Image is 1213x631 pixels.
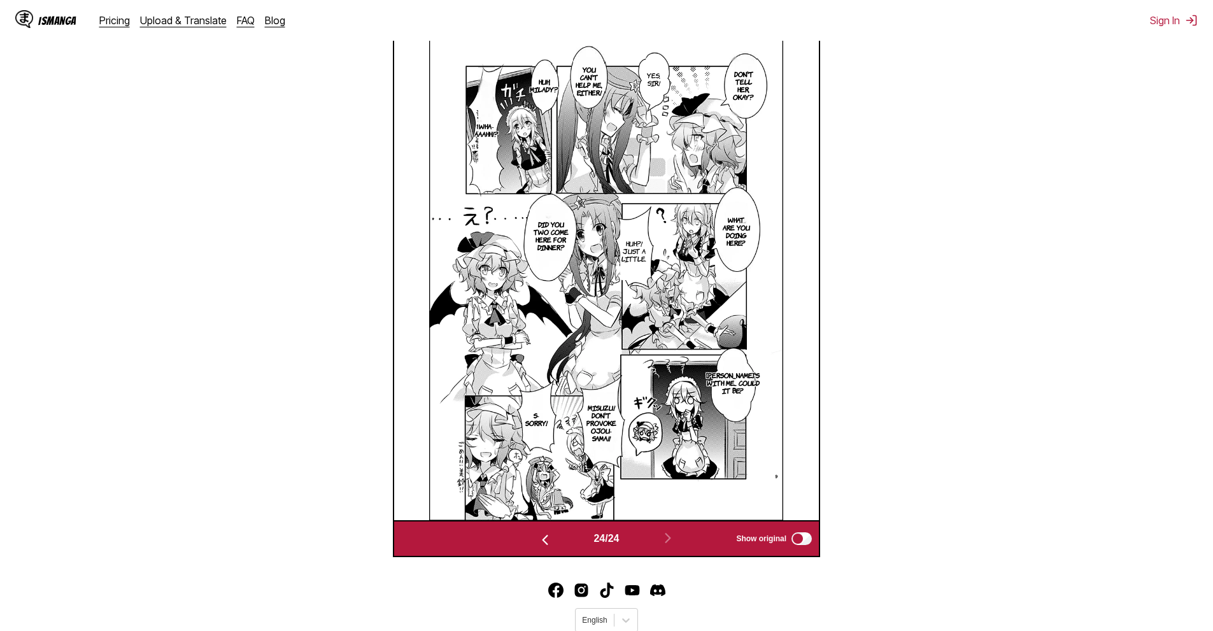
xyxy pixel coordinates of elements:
[1150,14,1198,27] button: Sign In
[582,616,584,625] input: Select language
[15,10,33,28] img: IsManga Logo
[650,583,665,598] a: Discord
[527,75,561,96] p: Huh, milady?
[548,583,564,598] img: IsManga Facebook
[625,583,640,598] img: IsManga YouTube
[523,409,550,429] p: S-Sorry!
[599,583,614,598] img: IsManga TikTok
[573,63,605,99] p: You can't help me, either!
[644,69,663,89] p: Yes, sir!
[625,583,640,598] a: Youtube
[1185,14,1198,27] img: Sign out
[593,533,619,544] span: 24 / 24
[619,237,649,265] p: Huh?! Just a little.
[99,14,130,27] a: Pricing
[574,583,589,598] img: IsManga Instagram
[537,532,553,548] img: Previous page
[599,583,614,598] a: TikTok
[140,14,227,27] a: Upload & Translate
[237,14,255,27] a: FAQ
[736,534,786,543] span: Show original
[15,10,99,31] a: IsManga LogoIsManga
[584,401,619,444] p: Misuzu! Don't provoke Ojou-sama!!
[574,583,589,598] a: Instagram
[265,14,285,27] a: Blog
[720,213,753,249] p: What are you doing here?
[472,120,501,140] p: Wha- Aaahh!?
[548,583,564,598] a: Facebook
[429,24,783,520] img: Manga Panel
[791,532,812,545] input: Show original
[38,15,76,27] div: IsManga
[650,583,665,598] img: IsManga Discord
[730,67,757,103] p: Don't tell her, okay?
[660,530,676,546] img: Next page
[530,218,572,253] p: Did you two come here for dinner?
[704,369,762,397] p: [PERSON_NAME]'s with me... Could it be?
